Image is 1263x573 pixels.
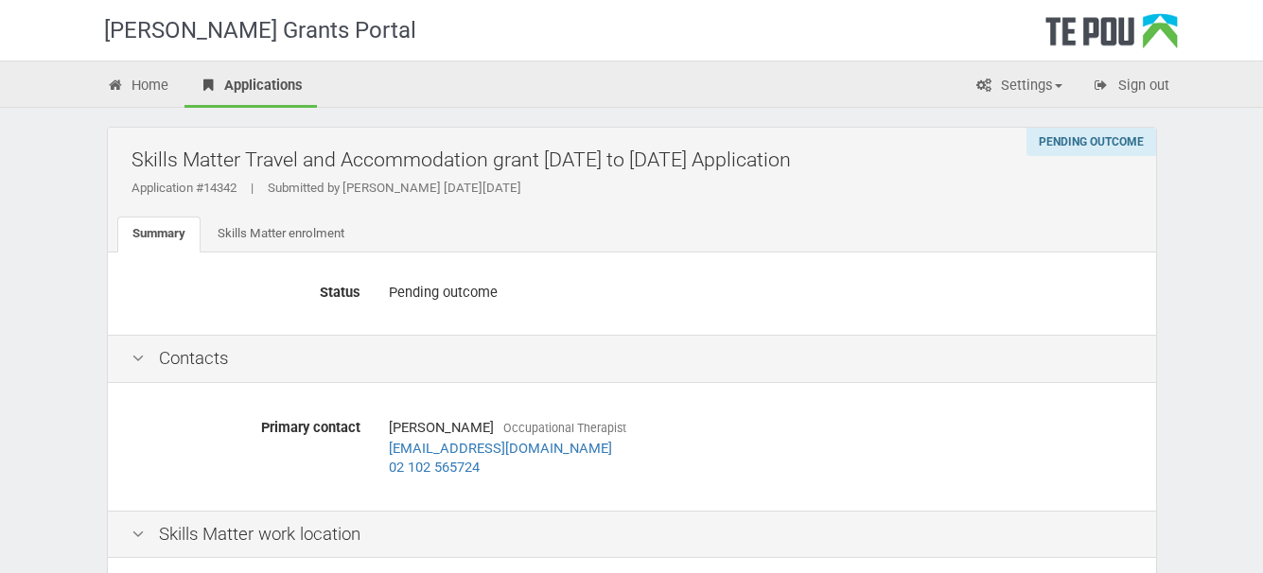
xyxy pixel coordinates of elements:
a: Applications [184,66,317,108]
a: Home [93,66,184,108]
div: Pending outcome [1026,128,1156,156]
a: Skills Matter enrolment [202,217,360,252]
div: Te Pou Logo [1045,13,1178,61]
div: Skills Matter work location [108,511,1156,559]
div: Pending outcome [389,276,1132,309]
h2: Skills Matter Travel and Accommodation grant [DATE] to [DATE] Application [132,137,1142,182]
a: [EMAIL_ADDRESS][DOMAIN_NAME] [389,440,612,457]
a: Sign out [1079,66,1184,108]
div: Application #14342 Submitted by [PERSON_NAME] [DATE][DATE] [132,180,1142,197]
a: 02 102 565724 [389,459,480,476]
a: Summary [117,217,201,252]
div: [PERSON_NAME] [389,411,1132,484]
span: Occupational Therapist [503,421,626,435]
span: | [237,181,268,195]
a: Settings [961,66,1077,108]
label: Primary contact [117,411,375,438]
div: Contacts [108,335,1156,383]
label: Status [117,276,375,303]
